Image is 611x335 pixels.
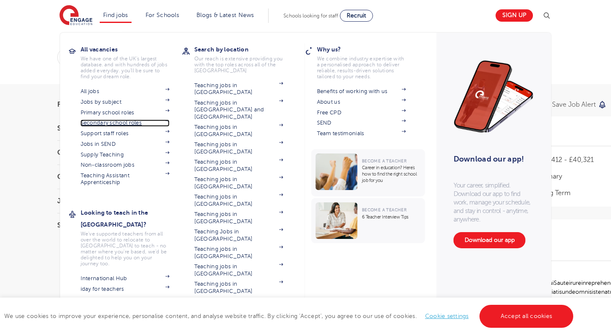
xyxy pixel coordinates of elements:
[59,5,92,26] img: Engage Education
[81,172,170,186] a: Teaching Assistant Apprenticeship
[81,207,182,267] a: Looking to teach in the [GEOGRAPHIC_DATA]?We've supported teachers from all over the world to rel...
[194,193,283,207] a: Teaching jobs in [GEOGRAPHIC_DATA]
[340,10,373,22] a: Recruit
[194,263,283,277] a: Teaching jobs in [GEOGRAPHIC_DATA]
[81,207,182,230] h3: Looking to teach in the [GEOGRAPHIC_DATA]?
[194,99,283,120] a: Teaching jobs in [GEOGRAPHIC_DATA] and [GEOGRAPHIC_DATA]
[194,43,296,74] a: Search by locationOur reach is extensive providing you with the top roles across all of the [GEOG...
[57,222,151,229] h3: Sector
[81,119,170,126] a: Secondary school roles
[4,313,575,319] span: We use cookies to improve your experience, personalise content, and analyse website traffic. By c...
[81,286,170,292] a: iday for teachers
[81,56,170,79] p: We have one of the UK's largest database. and with hundreds of jobs added everyday. you'll be sur...
[81,275,170,282] a: International Hub
[317,119,406,126] a: SEND
[57,173,151,180] h3: City
[57,101,83,108] span: Filters
[362,207,406,212] span: Become a Teacher
[81,162,170,168] a: Non-classroom jobs
[311,198,427,243] a: Become a Teacher6 Teacher Interview Tips
[347,12,366,19] span: Recruit
[81,99,170,105] a: Jobs by subject
[194,43,296,55] h3: Search by location
[194,176,283,190] a: Teaching jobs in [GEOGRAPHIC_DATA]
[311,149,427,196] a: Become a TeacherCareer in education? Here’s how to find the right school job for you
[194,246,283,260] a: Teaching jobs in [GEOGRAPHIC_DATA]
[196,12,254,18] a: Blogs & Latest News
[194,141,283,155] a: Teaching jobs in [GEOGRAPHIC_DATA]
[454,181,534,224] p: Your career, simplified. Download our app to find work, manage your schedule, and stay in control...
[317,109,406,116] a: Free CPD
[362,159,406,163] span: Become a Teacher
[81,141,170,148] a: Jobs in SEND
[194,281,283,295] a: Teaching jobs in [GEOGRAPHIC_DATA]
[496,9,533,22] a: Sign up
[317,56,406,79] p: We combine industry expertise with a personalised approach to deliver reliable, results-driven so...
[194,228,283,242] a: Teaching Jobs in [GEOGRAPHIC_DATA]
[81,88,170,95] a: All jobs
[362,165,421,184] p: Career in education? Here’s how to find the right school job for you
[454,150,530,168] h3: Download our app!
[194,211,283,225] a: Teaching jobs in [GEOGRAPHIC_DATA]
[194,159,283,173] a: Teaching jobs in [GEOGRAPHIC_DATA]
[317,43,419,79] a: Why us?We combine industry expertise with a personalised approach to deliver reliable, results-dr...
[194,56,283,74] p: Our reach is extensive providing you with the top roles across all of the [GEOGRAPHIC_DATA]
[57,48,460,67] div: Submit
[103,12,128,18] a: Find jobs
[552,101,607,108] button: Save job alert
[57,125,151,132] h3: Start Date
[454,232,526,248] a: Download our app
[81,231,170,267] p: We've supported teachers from all over the world to relocate to [GEOGRAPHIC_DATA] to teach - no m...
[317,99,406,105] a: About us
[425,313,469,319] a: Cookie settings
[146,12,179,18] a: For Schools
[362,214,421,220] p: 6 Teacher Interview Tips
[81,43,182,79] a: All vacanciesWe have one of the UK's largest database. and with hundreds of jobs added everyday. ...
[81,43,182,55] h3: All vacancies
[194,124,283,138] a: Teaching jobs in [GEOGRAPHIC_DATA]
[317,88,406,95] a: Benefits of working with us
[81,151,170,158] a: Supply Teaching
[57,198,151,204] h3: Job Type
[57,149,151,156] h3: County
[317,43,419,55] h3: Why us?
[317,130,406,137] a: Team testimonials
[81,130,170,137] a: Support staff roles
[552,101,596,108] p: Save job alert
[283,13,338,19] span: Schools looking for staff
[81,109,170,116] a: Primary school roles
[194,82,283,96] a: Teaching jobs in [GEOGRAPHIC_DATA]
[479,305,574,328] a: Accept all cookies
